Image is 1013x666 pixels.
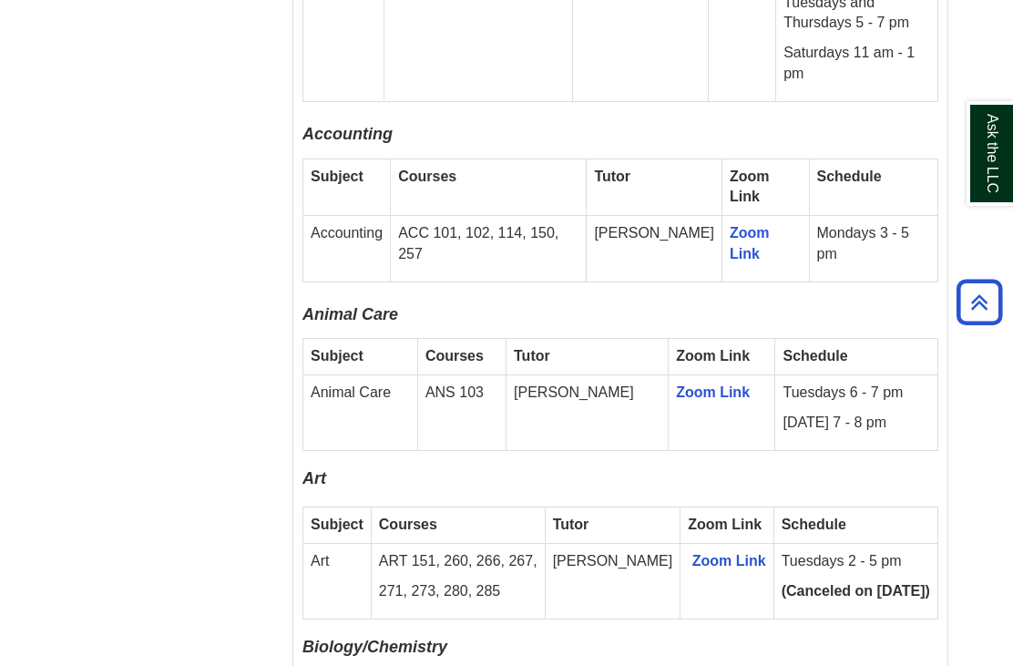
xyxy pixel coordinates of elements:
p: 271, 273, 280, 285 [379,581,537,602]
strong: Subject [311,517,363,532]
p: Tuesdays 6 - 7 pm [783,383,930,404]
td: [PERSON_NAME] [506,375,669,451]
strong: Subject [311,348,363,364]
p: Tuesdays 2 - 5 pm [782,551,930,572]
td: Accounting [303,216,391,282]
strong: Tutor [594,169,630,184]
td: [PERSON_NAME] [545,544,680,620]
a: Zoom Link [676,384,750,400]
td: ANS 103 [417,375,506,451]
p: ACC 101, 102, 114, 150, 257 [398,223,578,265]
strong: Courses [379,517,437,532]
strong: Subject [311,169,363,184]
span: Art [302,469,326,487]
a: Zoom Link [692,553,766,569]
strong: Schedule [783,348,847,364]
td: Art [303,544,372,620]
p: Saturdays 11 am - 1 pm [783,43,930,85]
strong: Tutor [553,517,589,532]
span: Accounting [302,125,393,143]
strong: Zoom Link [688,517,762,532]
td: Animal Care [303,375,418,451]
strong: (Canceled on [DATE]) [782,583,930,599]
strong: Schedule [817,169,882,184]
strong: Courses [425,348,484,364]
a: Zoom Link [730,225,770,261]
p: Mondays 3 - 5 pm [817,223,930,265]
strong: Zoom Link [676,348,750,364]
strong: Courses [398,169,456,184]
p: ART 151, 260, 266, 267, [379,551,537,572]
strong: Tutor [514,348,550,364]
strong: Zoom Link [730,169,770,205]
p: [DATE] 7 - 8 pm [783,413,930,434]
span: Biology/Chemistry [302,638,447,656]
td: [PERSON_NAME] [587,216,722,282]
a: Back to Top [950,290,1008,314]
strong: Schedule [782,517,846,532]
span: Animal Care [302,305,398,323]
